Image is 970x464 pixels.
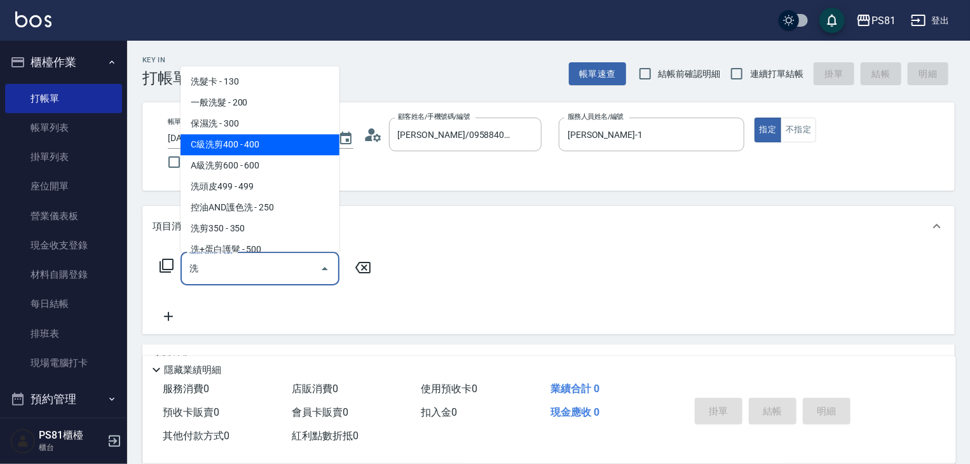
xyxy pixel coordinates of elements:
[168,117,195,126] label: 帳單日期
[153,220,191,233] p: 項目消費
[750,67,803,81] span: 連續打單結帳
[181,239,339,260] span: 洗+蛋白護髮 - 500
[5,84,122,113] a: 打帳單
[181,218,339,239] span: 洗剪350 - 350
[819,8,845,33] button: save
[659,67,721,81] span: 結帳前確認明細
[398,112,470,121] label: 顧客姓名/手機號碼/編號
[181,155,339,176] span: A級洗剪600 - 600
[5,142,122,172] a: 掛單列表
[181,134,339,155] span: C級洗剪400 - 400
[569,62,626,86] button: 帳單速查
[181,113,339,134] span: 保濕洗 - 300
[421,383,478,395] span: 使用預收卡 0
[153,353,191,367] p: 店販銷售
[5,172,122,201] a: 座位開單
[181,197,339,218] span: 控油AND護色洗 - 250
[142,56,188,64] h2: Key In
[5,46,122,79] button: 櫃檯作業
[5,319,122,348] a: 排班表
[781,118,816,142] button: 不指定
[421,406,458,418] span: 扣入金 0
[5,416,122,449] button: 報表及分析
[163,383,209,395] span: 服務消費 0
[142,345,955,375] div: 店販銷售
[5,260,122,289] a: 材料自購登錄
[5,113,122,142] a: 帳單列表
[39,442,104,453] p: 櫃台
[15,11,51,27] img: Logo
[871,13,896,29] div: PS81
[5,201,122,231] a: 營業儀表板
[5,348,122,378] a: 現場電腦打卡
[906,9,955,32] button: 登出
[163,406,219,418] span: 預收卡販賣 0
[292,406,348,418] span: 會員卡販賣 0
[142,69,188,87] h3: 打帳單
[315,259,335,279] button: Close
[39,429,104,442] h5: PS81櫃檯
[181,92,339,113] span: 一般洗髮 - 200
[851,8,901,34] button: PS81
[10,428,36,454] img: Person
[164,364,221,377] p: 隱藏業績明細
[5,289,122,318] a: 每日結帳
[292,383,338,395] span: 店販消費 0
[755,118,782,142] button: 指定
[181,176,339,197] span: 洗頭皮499 - 499
[142,206,955,247] div: 項目消費
[292,430,359,442] span: 紅利點數折抵 0
[181,71,339,92] span: 洗髮卡 - 130
[550,406,599,418] span: 現金應收 0
[5,231,122,260] a: 現金收支登錄
[163,430,229,442] span: 其他付款方式 0
[550,383,599,395] span: 業績合計 0
[168,128,325,149] input: YYYY/MM/DD hh:mm
[5,383,122,416] button: 預約管理
[331,123,361,154] button: Choose date, selected date is 2025-09-14
[568,112,624,121] label: 服務人員姓名/編號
